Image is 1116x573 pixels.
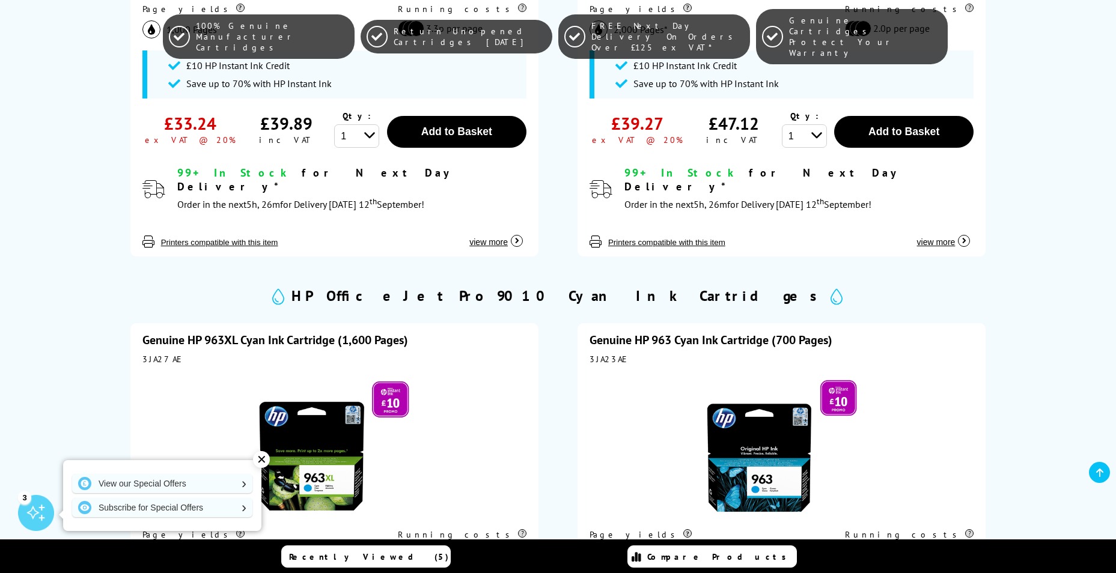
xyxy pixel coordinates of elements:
div: Page yields [590,529,820,540]
div: £47.12 [709,112,759,135]
div: inc VAT [259,135,314,145]
div: modal_delivery [624,166,974,213]
span: view more [469,237,508,247]
span: Order in the next for Delivery [DATE] 12 September! [624,198,871,210]
div: Page yields [142,529,373,540]
h2: HP OfficeJet Pro 9010 Cyan Ink Cartridges [291,286,825,305]
sup: th [370,196,377,207]
div: £39.89 [260,112,313,135]
span: Compare Products [647,551,793,562]
span: Save up to 70% with HP Instant Ink [186,77,332,89]
div: ex VAT @ 20% [145,135,236,145]
span: 5h, 26m [246,198,280,210]
span: Qty: [343,111,371,121]
span: Qty: [790,111,819,121]
button: Printers compatible with this item [605,237,729,247]
div: inc VAT [706,135,761,145]
span: Order in the next for Delivery [DATE] 12 September! [177,198,424,210]
span: 100% Genuine Manufacturer Cartridges [196,20,348,53]
img: HP 963 Cyan Ink Cartridge (700 Pages) [707,371,857,521]
div: 3JA23AE [590,354,974,365]
div: Running costs [398,529,526,540]
span: for Next Day Delivery* [624,166,902,193]
button: view more [913,225,974,247]
div: modal_delivery [177,166,526,213]
a: Recently Viewed (5) [281,545,451,568]
a: Compare Products [627,545,797,568]
a: Subscribe for Special Offers [72,498,252,517]
span: view more [917,237,956,247]
div: ✕ [253,451,270,468]
span: Add to Basket [421,126,492,138]
span: Genuine Cartridges Protect Your Warranty [789,15,941,58]
div: £33.24 [164,112,216,135]
a: Genuine HP 963XL Cyan Ink Cartridge (1,600 Pages) [142,332,408,348]
div: 3 [18,491,31,504]
span: Add to Basket [868,126,939,138]
span: Save up to 70% with HP Instant Ink [633,77,779,89]
div: 3JA27AE [142,354,526,365]
div: Running costs [845,529,974,540]
span: 5h, 26m [694,198,727,210]
button: Printers compatible with this item [157,237,282,247]
sup: th [817,196,824,207]
a: View our Special Offers [72,474,252,493]
button: view more [466,225,526,247]
span: 99+ In Stock [177,166,291,180]
button: Add to Basket [387,116,526,148]
span: Recently Viewed (5) [289,551,449,562]
span: Return Unopened Cartridges [DATE] [394,26,546,47]
div: ex VAT @ 20% [592,135,683,145]
span: 99+ In Stock [624,166,739,180]
span: FREE Next Day Delivery On Orders Over £125 ex VAT* [591,20,743,53]
a: Genuine HP 963 Cyan Ink Cartridge (700 Pages) [590,332,832,348]
span: for Next Day Delivery* [177,166,455,193]
img: HP 963XL Cyan Ink Cartridge (1,600 Pages) [259,371,409,521]
button: Add to Basket [834,116,974,148]
div: £39.27 [611,112,663,135]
